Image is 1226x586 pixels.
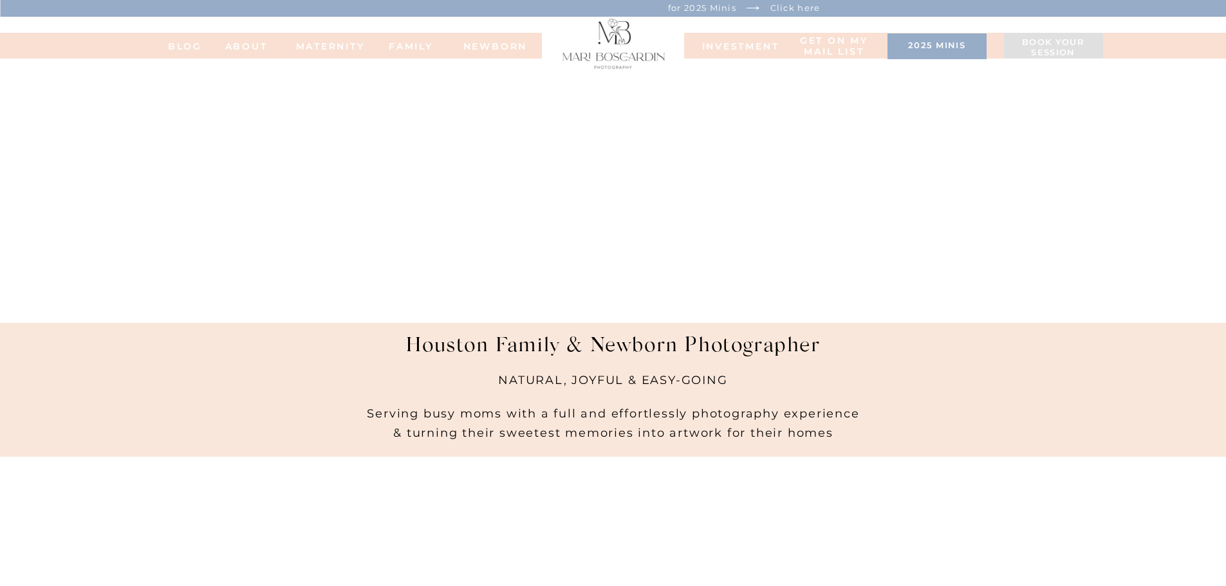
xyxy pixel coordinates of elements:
h1: Houston Family & Newborn Photographer [364,334,863,371]
a: Get on my MAIL list [798,35,871,58]
a: ABOUT [211,41,282,50]
a: 2025 minis [894,41,980,53]
h2: NATURAL, JOYFUL & EASY-GOING [441,371,785,398]
a: BLOG [160,41,211,50]
a: INVESTMENT [702,41,766,50]
a: MATERNITY [296,41,348,50]
a: FAMILy [385,41,437,50]
a: Book your session [1010,37,1097,59]
h2: Serving busy moms with a full and effortlessly photography experience & turning their sweetest me... [350,384,877,456]
a: NEWBORN [459,41,532,50]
